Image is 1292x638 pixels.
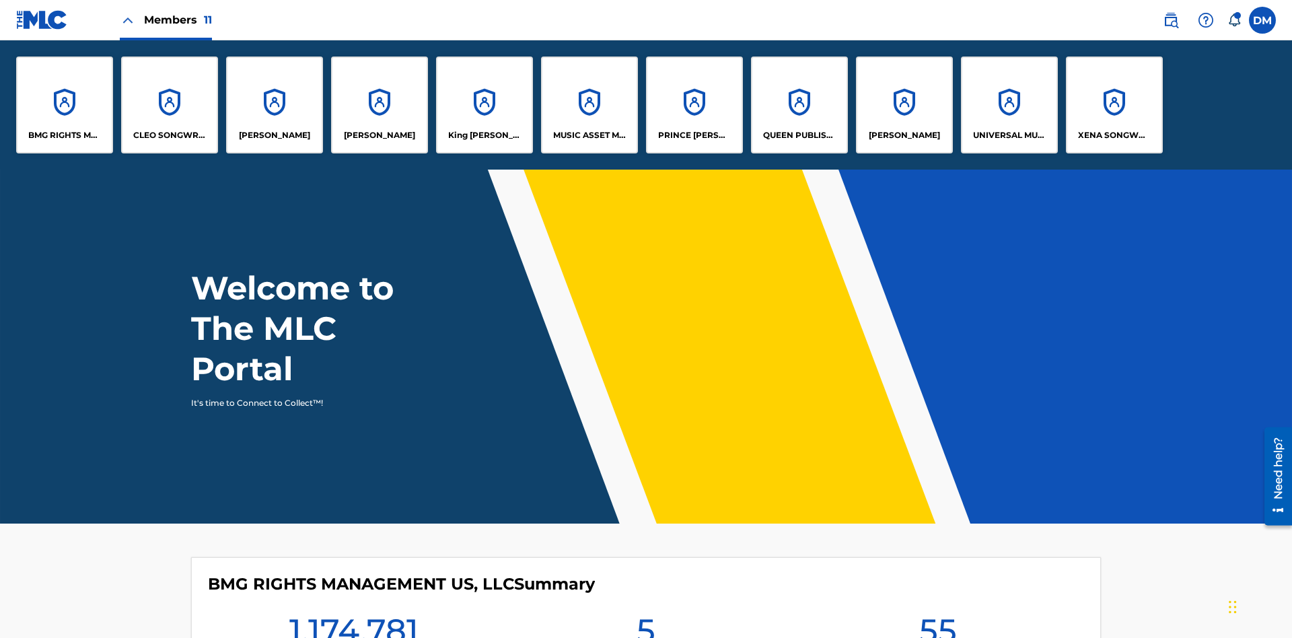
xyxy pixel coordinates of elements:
a: AccountsUNIVERSAL MUSIC PUB GROUP [961,57,1058,153]
a: AccountsQUEEN PUBLISHA [751,57,848,153]
a: AccountsPRINCE [PERSON_NAME] [646,57,743,153]
span: 11 [204,13,212,26]
p: RONALD MCTESTERSON [869,129,940,141]
p: King McTesterson [448,129,522,141]
a: Accounts[PERSON_NAME] [226,57,323,153]
iframe: Resource Center [1254,422,1292,532]
a: Public Search [1157,7,1184,34]
iframe: Chat Widget [1225,573,1292,638]
a: Accounts[PERSON_NAME] [856,57,953,153]
img: search [1163,12,1179,28]
p: CLEO SONGWRITER [133,129,207,141]
p: It's time to Connect to Collect™! [191,397,425,409]
a: AccountsBMG RIGHTS MANAGEMENT US, LLC [16,57,113,153]
img: Close [120,12,136,28]
a: Accounts[PERSON_NAME] [331,57,428,153]
p: BMG RIGHTS MANAGEMENT US, LLC [28,129,102,141]
a: AccountsXENA SONGWRITER [1066,57,1163,153]
a: AccountsMUSIC ASSET MANAGEMENT (MAM) [541,57,638,153]
p: MUSIC ASSET MANAGEMENT (MAM) [553,129,626,141]
p: QUEEN PUBLISHA [763,129,836,141]
h4: BMG RIGHTS MANAGEMENT US, LLC [208,574,595,594]
h1: Welcome to The MLC Portal [191,268,443,389]
img: MLC Logo [16,10,68,30]
div: Notifications [1227,13,1241,27]
p: EYAMA MCSINGER [344,129,415,141]
div: Help [1192,7,1219,34]
p: UNIVERSAL MUSIC PUB GROUP [973,129,1046,141]
div: Drag [1229,587,1237,627]
a: AccountsKing [PERSON_NAME] [436,57,533,153]
p: ELVIS COSTELLO [239,129,310,141]
div: User Menu [1249,7,1276,34]
p: PRINCE MCTESTERSON [658,129,731,141]
span: Members [144,12,212,28]
img: help [1198,12,1214,28]
p: XENA SONGWRITER [1078,129,1151,141]
a: AccountsCLEO SONGWRITER [121,57,218,153]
